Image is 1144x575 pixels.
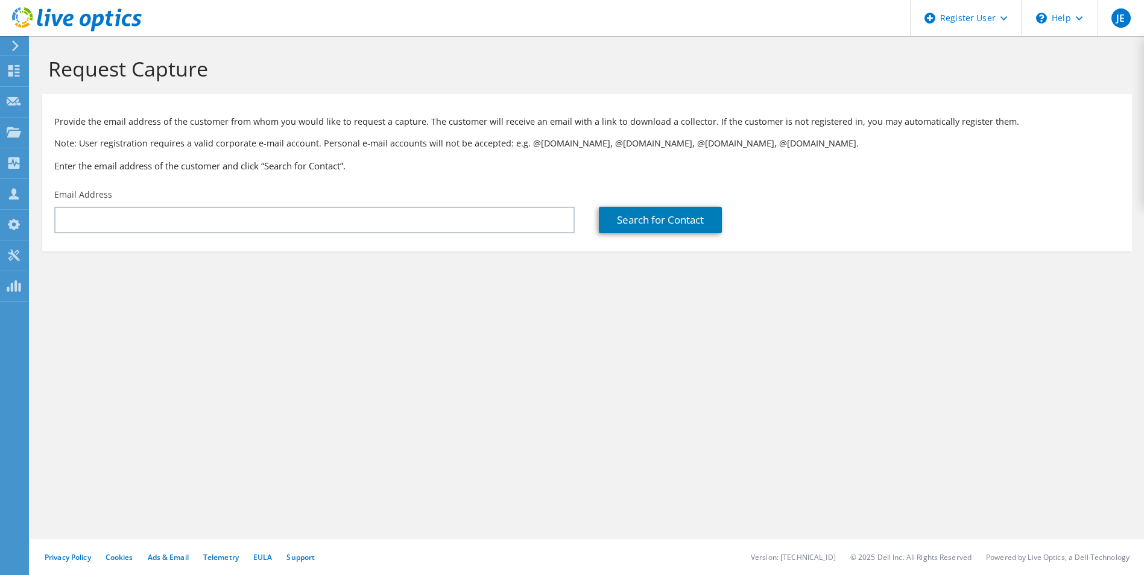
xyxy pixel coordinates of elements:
p: Provide the email address of the customer from whom you would like to request a capture. The cust... [54,115,1120,128]
a: Ads & Email [148,552,189,562]
h3: Enter the email address of the customer and click “Search for Contact”. [54,159,1120,172]
h1: Request Capture [48,56,1120,81]
span: JE [1111,8,1131,28]
svg: \n [1036,13,1047,24]
a: Cookies [106,552,133,562]
li: Powered by Live Optics, a Dell Technology [986,552,1130,562]
p: Note: User registration requires a valid corporate e-mail account. Personal e-mail accounts will ... [54,137,1120,150]
label: Email Address [54,189,112,201]
a: EULA [253,552,272,562]
li: Version: [TECHNICAL_ID] [751,552,836,562]
li: © 2025 Dell Inc. All Rights Reserved [850,552,972,562]
a: Telemetry [203,552,239,562]
a: Search for Contact [599,207,722,233]
a: Support [286,552,315,562]
a: Privacy Policy [45,552,91,562]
